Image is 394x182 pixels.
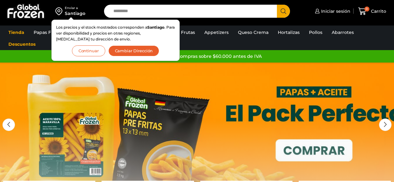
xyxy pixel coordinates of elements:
[147,25,164,30] strong: Santiago
[56,24,175,42] p: Los precios y el stock mostrados corresponden a . Para ver disponibilidad y precios en otras regi...
[275,26,303,38] a: Hortalizas
[72,45,105,56] button: Continuar
[357,4,388,19] a: 0 Carrito
[65,6,85,10] div: Enviar a
[379,119,392,131] div: Next slide
[2,119,15,131] div: Previous slide
[201,26,232,38] a: Appetizers
[320,8,350,14] span: Iniciar sesión
[65,10,85,16] div: Santiago
[329,26,357,38] a: Abarrotes
[55,6,65,16] img: address-field-icon.svg
[369,8,386,14] span: Carrito
[364,7,369,12] span: 0
[108,45,159,56] button: Cambiar Dirección
[277,5,290,18] button: Search button
[31,26,64,38] a: Papas Fritas
[5,38,39,50] a: Descuentos
[235,26,272,38] a: Queso Crema
[5,26,27,38] a: Tienda
[306,26,325,38] a: Pollos
[313,5,350,17] a: Iniciar sesión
